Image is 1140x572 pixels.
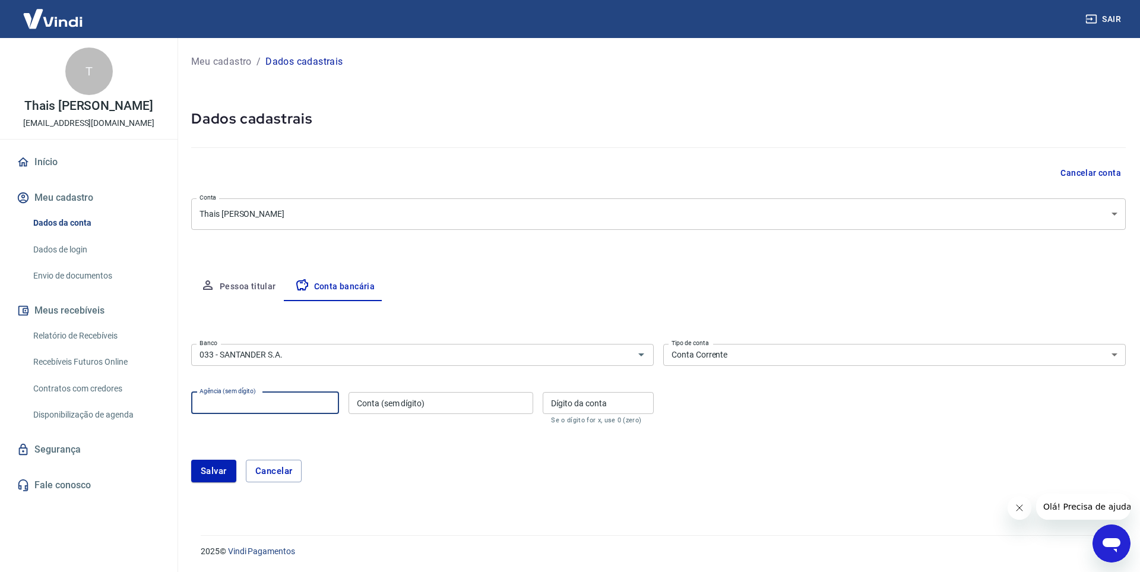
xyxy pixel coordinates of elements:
label: Banco [199,339,217,347]
button: Salvar [191,460,236,482]
a: Contratos com credores [28,377,163,401]
a: Envio de documentos [28,264,163,288]
p: Thais [PERSON_NAME] [24,100,153,112]
a: Meu cadastro [191,55,252,69]
a: Vindi Pagamentos [228,546,295,556]
p: [EMAIL_ADDRESS][DOMAIN_NAME] [23,117,154,129]
div: Thais [PERSON_NAME] [191,198,1126,230]
a: Dados da conta [28,211,163,235]
label: Tipo de conta [672,339,709,347]
button: Abrir [633,346,650,363]
a: Recebíveis Futuros Online [28,350,163,374]
button: Pessoa titular [191,273,286,301]
button: Meu cadastro [14,185,163,211]
a: Início [14,149,163,175]
button: Meus recebíveis [14,298,163,324]
label: Agência (sem dígito) [199,387,256,396]
span: Olá! Precisa de ajuda? [7,8,100,18]
button: Cancelar conta [1056,162,1126,184]
div: T [65,48,113,95]
label: Conta [199,193,216,202]
iframe: Botão para abrir a janela de mensagens [1092,524,1130,562]
p: Dados cadastrais [265,55,343,69]
button: Conta bancária [286,273,385,301]
img: Vindi [14,1,91,37]
a: Disponibilização de agenda [28,403,163,427]
button: Sair [1083,8,1126,30]
a: Dados de login [28,238,163,262]
a: Fale conosco [14,472,163,498]
iframe: Fechar mensagem [1008,496,1031,520]
p: / [256,55,261,69]
a: Segurança [14,437,163,463]
h5: Dados cadastrais [191,109,1126,128]
iframe: Mensagem da empresa [1036,494,1130,520]
button: Cancelar [246,460,302,482]
a: Relatório de Recebíveis [28,324,163,348]
p: Se o dígito for x, use 0 (zero) [551,416,645,424]
p: 2025 © [201,545,1111,558]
